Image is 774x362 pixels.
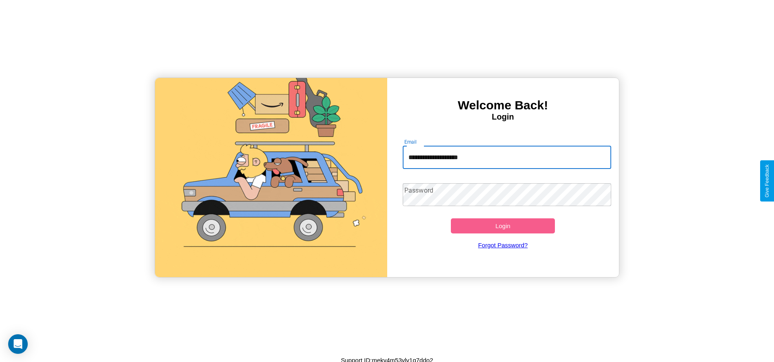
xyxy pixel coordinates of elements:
h3: Welcome Back! [387,98,619,112]
img: gif [155,78,387,277]
button: Login [451,218,555,233]
label: Email [404,138,417,145]
div: Give Feedback [764,164,770,198]
div: Open Intercom Messenger [8,334,28,354]
a: Forgot Password? [399,233,607,257]
h4: Login [387,112,619,122]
